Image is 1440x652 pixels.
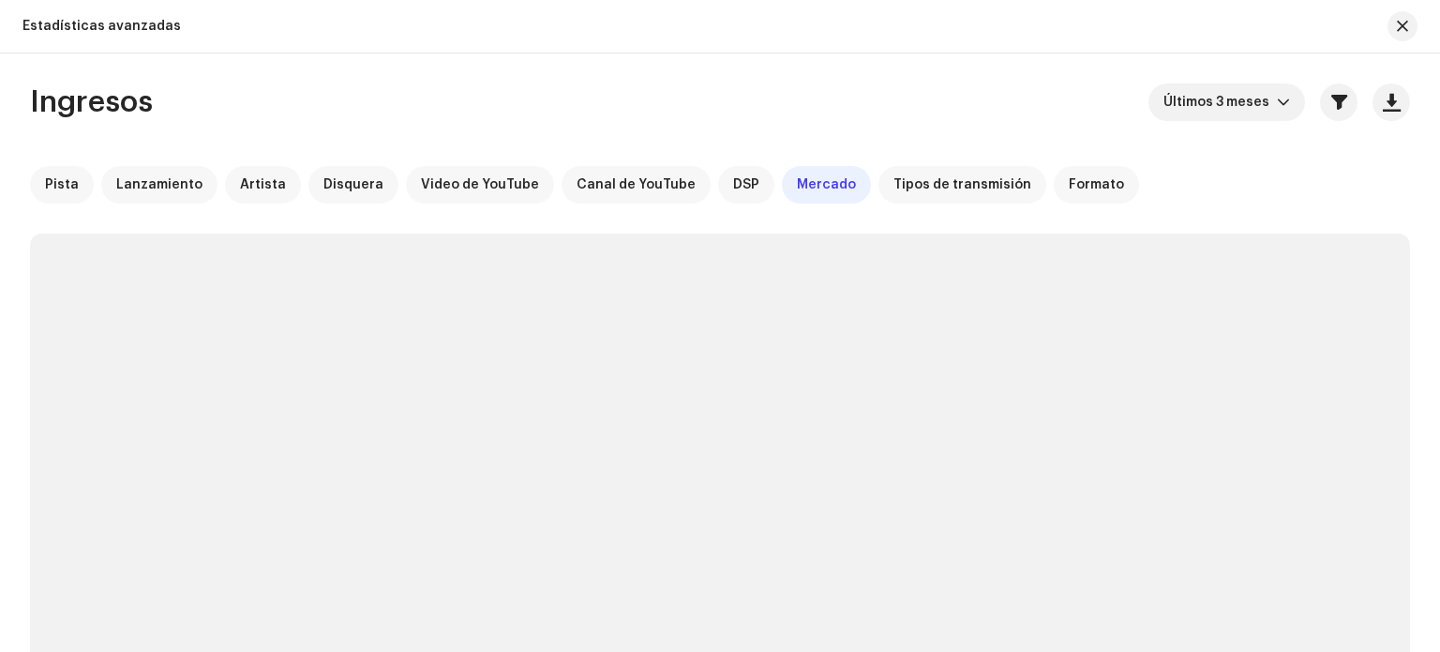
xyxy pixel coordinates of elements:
span: Disquera [323,177,383,192]
span: Mercado [797,177,856,192]
span: Formato [1069,177,1124,192]
span: DSP [733,177,759,192]
span: Tipos de transmisión [893,177,1031,192]
span: Video de YouTube [421,177,539,192]
span: Canal de YouTube [577,177,696,192]
span: Últimos 3 meses [1163,83,1277,121]
div: dropdown trigger [1277,83,1290,121]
